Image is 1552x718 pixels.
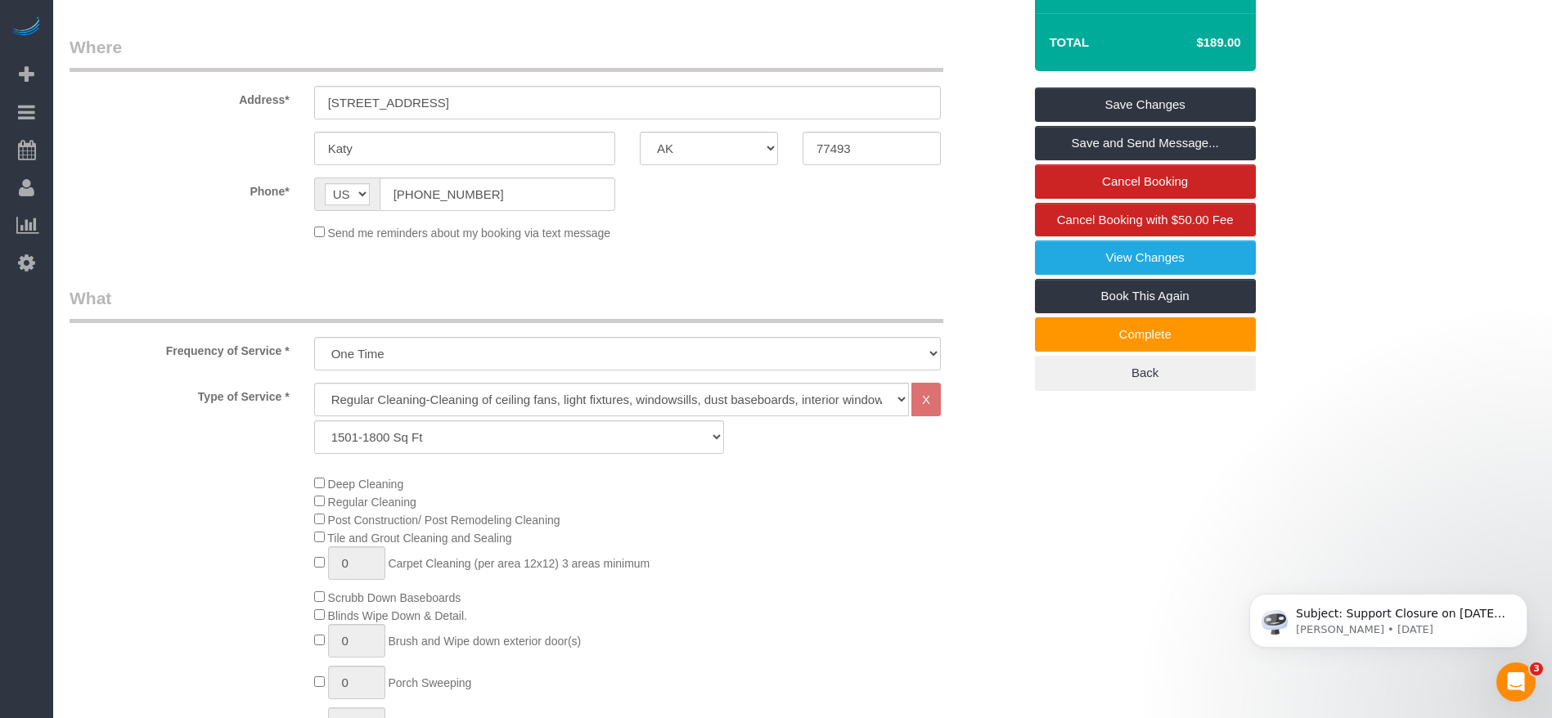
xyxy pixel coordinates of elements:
span: Scrubb Down Baseboards [328,591,461,604]
iframe: Intercom notifications message [1225,559,1552,674]
span: Tile and Grout Cleaning and Sealing [327,532,511,545]
strong: Total [1050,35,1090,49]
span: Brush and Wipe down exterior door(s) [388,635,581,648]
input: City* [314,132,615,165]
span: Blinds Wipe Down & Detail. [328,609,467,622]
span: Carpet Cleaning (per area 12x12) 3 areas minimum [388,557,650,570]
label: Phone* [57,177,302,200]
label: Type of Service * [57,383,302,405]
a: Back [1035,356,1256,390]
a: Save Changes [1035,88,1256,122]
span: Cancel Booking with $50.00 Fee [1057,213,1234,227]
span: Deep Cleaning [328,478,404,491]
legend: Where [70,35,943,72]
a: Complete [1035,317,1256,352]
span: Send me reminders about my booking via text message [328,227,611,240]
a: Cancel Booking with $50.00 Fee [1035,203,1256,237]
iframe: Intercom live chat [1496,662,1536,702]
span: Porch Sweeping [388,676,471,689]
a: Cancel Booking [1035,164,1256,199]
a: View Changes [1035,240,1256,275]
input: Phone* [380,177,615,211]
label: Frequency of Service * [57,337,302,359]
label: Address* [57,86,302,108]
h4: $189.00 [1147,36,1240,50]
legend: What [70,286,943,323]
input: Zip Code* [803,132,941,165]
span: Post Construction/ Post Remodeling Cleaning [328,514,560,527]
a: Book This Again [1035,279,1256,313]
span: 3 [1530,662,1543,675]
a: Save and Send Message... [1035,126,1256,160]
img: Automaid Logo [10,16,43,39]
span: Regular Cleaning [328,496,416,509]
